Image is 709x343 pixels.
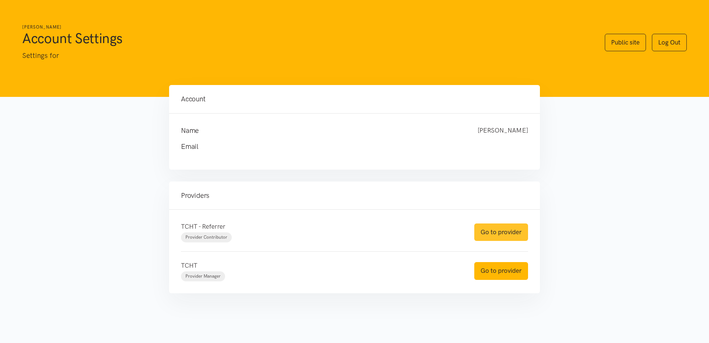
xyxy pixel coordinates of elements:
p: Settings for [22,50,590,61]
h4: Name [181,125,463,136]
h6: [PERSON_NAME] [22,24,590,31]
a: Go to provider [474,262,528,280]
a: Go to provider [474,223,528,241]
div: [PERSON_NAME] [470,125,535,136]
a: Public site [605,34,646,51]
span: Provider Manager [185,274,221,279]
h4: Providers [181,190,528,201]
span: Provider Contributor [185,235,227,240]
a: Log Out [652,34,687,51]
p: TCHT [181,261,459,271]
h4: Email [181,141,513,152]
p: TCHT - Referrer [181,222,459,232]
h1: Account Settings [22,29,590,47]
h4: Account [181,94,528,104]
